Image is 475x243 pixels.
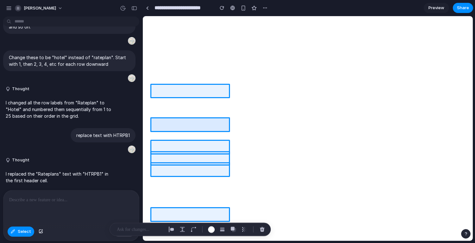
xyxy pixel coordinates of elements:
[24,5,56,11] span: [PERSON_NAME]
[6,171,111,184] p: I replaced the "Rateplans" text with "HTRPB1" in the first header cell.
[457,5,469,11] span: Share
[12,3,66,13] button: [PERSON_NAME]
[76,132,130,139] p: replace text with HTRPB1
[18,228,31,235] span: Select
[428,5,444,11] span: Preview
[9,54,130,67] p: Change these to be "hotel" instead of "rateplan". Start with 1, then 2, 3, 4, etc for each row do...
[8,227,34,237] button: Select
[424,3,449,13] a: Preview
[6,99,111,119] p: I changed all the row labels from "Rateplan" to "Hotel" and numbered them sequentially from 1 to ...
[453,3,473,13] button: Share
